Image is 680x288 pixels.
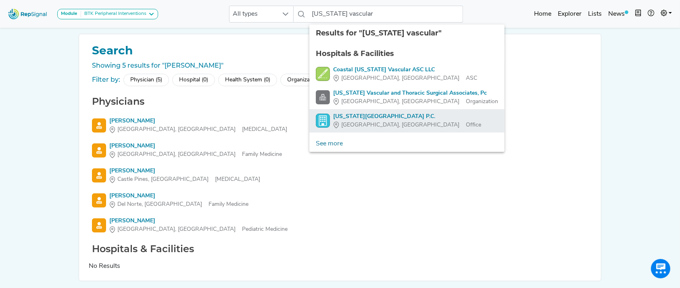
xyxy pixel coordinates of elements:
span: Castle Pines, [GEOGRAPHIC_DATA] [117,175,209,184]
div: [US_STATE][GEOGRAPHIC_DATA] P.C. [333,112,481,121]
a: Explorer [555,6,585,22]
div: BTK Peripheral Interventions [81,11,146,17]
img: Physician Search Icon [92,118,106,133]
img: Office Search Icon [316,114,330,128]
button: Intel Book [632,6,645,22]
div: Hospital (0) [172,74,215,86]
div: [MEDICAL_DATA] [109,125,287,134]
img: Physician Search Icon [92,168,106,182]
li: Connecticut Vascular Center P.C. [309,109,505,133]
input: Search a physician or facility [309,6,463,23]
div: [US_STATE] Vascular and Thoracic Surgical Associates, Pc [333,89,498,97]
button: ModuleBTK Peripheral Interventions [57,9,158,19]
span: [GEOGRAPHIC_DATA], [GEOGRAPHIC_DATA] [117,150,236,159]
div: Organization [333,97,498,106]
li: Connecticut Vascular and Thoracic Surgical Associates, Pc [309,86,505,109]
a: Coastal [US_STATE] Vascular ASC LLC[GEOGRAPHIC_DATA], [GEOGRAPHIC_DATA]ASC [316,66,498,83]
span: [GEOGRAPHIC_DATA], [GEOGRAPHIC_DATA] [341,97,459,106]
div: No Results [89,261,591,271]
div: Office [333,121,481,129]
a: [PERSON_NAME]Del Norte, [GEOGRAPHIC_DATA]Family Medicine [92,192,588,209]
div: Family Medicine [109,150,282,159]
a: [US_STATE][GEOGRAPHIC_DATA] P.C.[GEOGRAPHIC_DATA], [GEOGRAPHIC_DATA]Office [316,112,498,129]
div: Family Medicine [109,200,248,209]
img: Physician Search Icon [92,193,106,207]
a: [PERSON_NAME]Castle Pines, [GEOGRAPHIC_DATA][MEDICAL_DATA] [92,167,588,184]
div: Hospitals & Facilities [316,48,498,59]
li: Coastal Connecticut Vascular ASC LLC [309,62,505,86]
span: Del Norte, [GEOGRAPHIC_DATA] [117,200,202,209]
strong: Module [61,11,77,16]
div: Organization (0) [280,74,334,86]
a: [PERSON_NAME][GEOGRAPHIC_DATA], [GEOGRAPHIC_DATA][MEDICAL_DATA] [92,117,588,134]
a: Home [531,6,555,22]
a: [PERSON_NAME][GEOGRAPHIC_DATA], [GEOGRAPHIC_DATA]Family Medicine [92,142,588,159]
div: [PERSON_NAME] [109,167,260,175]
div: Coastal [US_STATE] Vascular ASC LLC [333,66,477,74]
span: All types [229,6,278,22]
div: Physician (5) [123,74,169,86]
div: Filter by: [92,75,120,85]
img: Facility Search Icon [316,90,330,104]
span: [GEOGRAPHIC_DATA], [GEOGRAPHIC_DATA] [117,225,236,234]
h2: Physicians [89,96,591,108]
img: ASC Search Icon [316,67,330,81]
div: Pediatric Medicine [109,225,288,234]
h2: Hospitals & Facilities [89,243,591,255]
div: [MEDICAL_DATA] [109,175,260,184]
div: [PERSON_NAME] [109,142,282,150]
div: [PERSON_NAME] [109,217,288,225]
div: ASC [333,74,477,83]
span: Results for "[US_STATE] vascular" [316,29,442,37]
div: [PERSON_NAME] [109,192,248,200]
div: Showing 5 results for "[PERSON_NAME]" [89,61,591,70]
div: [PERSON_NAME] [109,117,287,125]
span: [GEOGRAPHIC_DATA], [GEOGRAPHIC_DATA] [341,121,459,129]
span: [GEOGRAPHIC_DATA], [GEOGRAPHIC_DATA] [117,125,236,134]
div: Health System (0) [218,74,277,86]
img: Physician Search Icon [92,143,106,157]
a: Lists [585,6,605,22]
a: See more [309,136,349,152]
span: [GEOGRAPHIC_DATA], [GEOGRAPHIC_DATA] [341,74,459,83]
img: Physician Search Icon [92,218,106,232]
h1: Search [89,44,591,58]
a: [PERSON_NAME][GEOGRAPHIC_DATA], [GEOGRAPHIC_DATA]Pediatric Medicine [92,217,588,234]
a: [US_STATE] Vascular and Thoracic Surgical Associates, Pc[GEOGRAPHIC_DATA], [GEOGRAPHIC_DATA]Organ... [316,89,498,106]
a: News [605,6,632,22]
